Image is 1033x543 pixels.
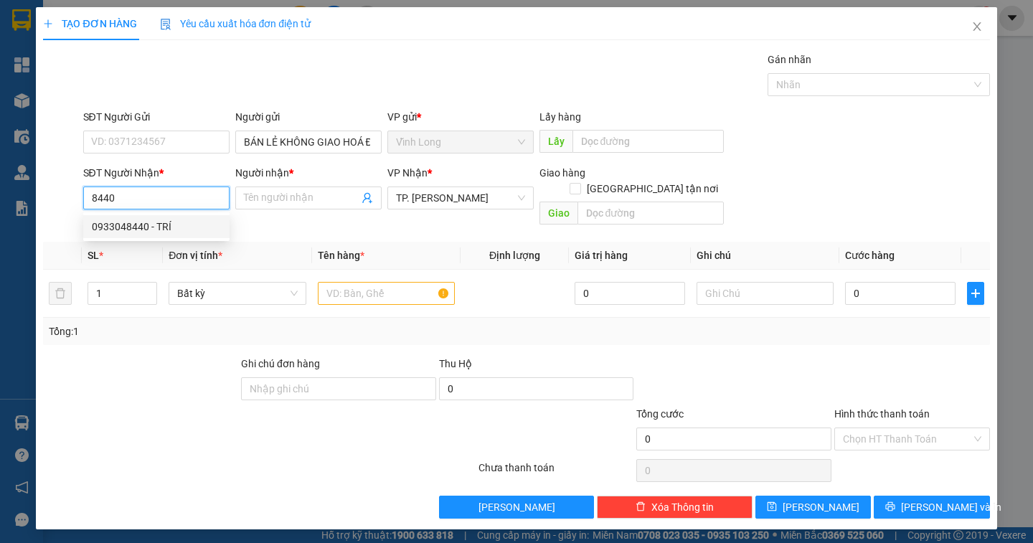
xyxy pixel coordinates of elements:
input: Ghi chú đơn hàng [241,377,436,400]
th: Ghi chú [691,242,839,270]
label: Gán nhãn [768,54,811,65]
span: Giao [539,202,577,225]
input: Dọc đường [577,202,724,225]
div: SĐT Người Nhận [83,165,230,181]
button: save[PERSON_NAME] [755,496,871,519]
span: Đơn vị tính [169,250,222,261]
label: Ghi chú đơn hàng [241,358,320,369]
span: [PERSON_NAME] [783,499,859,515]
button: plus [967,282,984,305]
span: Gửi: [12,14,34,29]
span: TẠO ĐƠN HÀNG [43,18,136,29]
span: [PERSON_NAME] và In [901,499,1001,515]
input: 0 [575,282,685,305]
span: Giao hàng [539,167,585,179]
div: BÁN LẺ KHÔNG GIAO HOÁ ĐƠN [12,47,83,115]
span: Cước hàng [845,250,895,261]
img: icon [160,19,171,30]
span: save [767,501,777,513]
span: [PERSON_NAME] [478,499,555,515]
span: Giá trị hàng [575,250,628,261]
span: Tên hàng [318,250,364,261]
span: close [971,21,983,32]
div: Người gửi [235,109,382,125]
input: VD: Bàn, Ghế [318,282,455,305]
span: Xóa Thông tin [651,499,714,515]
div: Người nhận [235,165,382,181]
span: Vĩnh Long [396,131,525,153]
button: Close [957,7,997,47]
label: Hình thức thanh toán [834,408,930,420]
span: Yêu cầu xuất hóa đơn điện tử [160,18,311,29]
button: delete [49,282,72,305]
button: deleteXóa Thông tin [597,496,753,519]
div: TP. [PERSON_NAME] [93,12,208,47]
span: Định lượng [489,250,540,261]
span: plus [968,288,984,299]
span: Tổng cước [636,408,684,420]
span: plus [43,19,53,29]
button: [PERSON_NAME] [439,496,595,519]
span: VP Nhận [387,167,428,179]
div: SĐT Người Gửi [83,109,230,125]
span: TP. Hồ Chí Minh [396,187,525,209]
span: delete [636,501,646,513]
input: Dọc đường [572,130,724,153]
div: VP gửi [387,109,534,125]
span: [GEOGRAPHIC_DATA] tận nơi [581,181,724,197]
span: SL [88,250,99,261]
div: Chưa thanh toán [477,460,636,485]
span: printer [885,501,895,513]
span: Nhận: [93,14,128,29]
span: Lấy [539,130,572,153]
button: printer[PERSON_NAME] và In [874,496,989,519]
div: 0909661798 [93,81,208,101]
span: Thu Hộ [439,358,472,369]
div: Tổng: 1 [49,324,400,339]
div: 0933048440 - TRÍ [83,215,230,238]
span: Lấy hàng [539,111,581,123]
span: user-add [362,192,373,204]
div: Vĩnh Long [12,12,83,47]
input: Ghi Chú [697,282,834,305]
div: 0933048440 - TRÍ [92,219,221,235]
span: Bất kỳ [177,283,297,304]
div: DUNG ( NAM KHOA) [93,47,208,81]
